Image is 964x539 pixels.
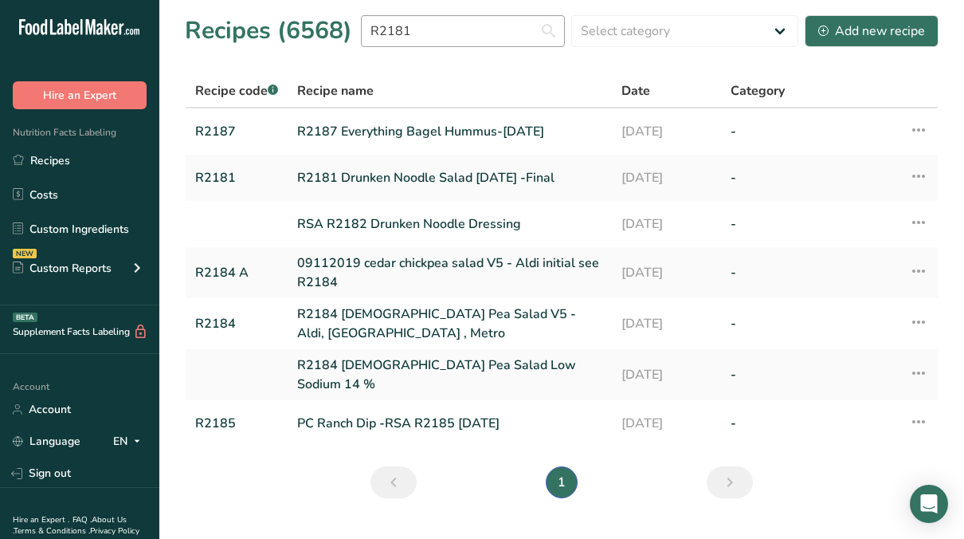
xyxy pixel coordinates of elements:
[14,525,90,537] a: Terms & Conditions .
[13,514,127,537] a: About Us .
[621,305,711,343] a: [DATE]
[297,356,602,394] a: R2184 [DEMOGRAPHIC_DATA] Pea Salad Low Sodium 14 %
[621,356,711,394] a: [DATE]
[621,81,650,100] span: Date
[731,254,890,292] a: -
[13,260,112,277] div: Custom Reports
[805,15,939,47] button: Add new recipe
[731,305,890,343] a: -
[731,115,890,148] a: -
[731,207,890,241] a: -
[90,525,139,537] a: Privacy Policy
[621,115,711,148] a: [DATE]
[297,407,602,440] a: PC Ranch Dip -RSA R2185 [DATE]
[13,514,69,525] a: Hire an Expert .
[113,432,147,451] div: EN
[13,81,147,109] button: Hire an Expert
[297,254,602,292] a: 09112019 cedar chickpea salad V5 - Aldi initial see R2184
[297,305,602,343] a: R2184 [DEMOGRAPHIC_DATA] Pea Salad V5 -Aldi, [GEOGRAPHIC_DATA] , Metro
[361,15,565,47] input: Search for recipe
[185,13,352,49] h1: Recipes (6568)
[195,305,278,343] a: R2184
[297,115,602,148] a: R2187 Everything Bagel Hummus-[DATE]
[13,313,37,322] div: BETA
[72,514,92,525] a: FAQ .
[370,466,417,498] a: Previous page
[707,466,753,498] a: Next page
[621,161,711,195] a: [DATE]
[818,22,925,41] div: Add new recipe
[621,254,711,292] a: [DATE]
[195,254,278,292] a: R2184 A
[731,161,890,195] a: -
[731,356,890,394] a: -
[731,81,785,100] span: Category
[195,161,278,195] a: R2181
[13,427,80,455] a: Language
[195,407,278,440] a: R2185
[910,485,948,523] div: Open Intercom Messenger
[731,407,890,440] a: -
[195,115,278,148] a: R2187
[13,249,37,258] div: NEW
[297,161,602,195] a: R2181 Drunken Noodle Salad [DATE] -Final
[195,82,278,100] span: Recipe code
[621,407,711,440] a: [DATE]
[297,207,602,241] a: RSA R2182 Drunken Noodle Dressing
[621,207,711,241] a: [DATE]
[297,81,374,100] span: Recipe name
